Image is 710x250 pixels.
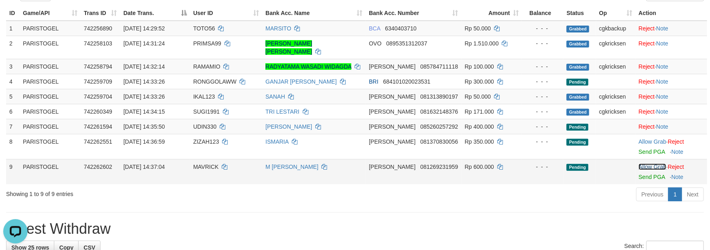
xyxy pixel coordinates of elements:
span: TOTO56 [193,25,215,32]
td: 8 [6,134,20,159]
span: Copy 081313890197 to clipboard [420,93,458,100]
a: ISMARIA [265,138,289,145]
span: Pending [567,79,588,86]
span: Rp 350.000 [465,138,494,145]
th: Date Trans.: activate to sort column descending [120,6,190,21]
h1: Latest Withdraw [6,221,704,237]
td: · [635,104,707,119]
a: Reject [639,25,655,32]
a: Note [657,123,669,130]
span: Rp 50.000 [465,25,491,32]
span: 742261594 [84,123,112,130]
a: Allow Grab [639,164,666,170]
a: Send PGA [639,174,665,180]
a: Allow Grab [639,138,666,145]
span: [PERSON_NAME] [369,123,415,130]
a: TRI LESTARI [265,108,299,115]
span: [DATE] 14:32:14 [124,63,165,70]
td: 2 [6,36,20,59]
span: Grabbed [567,41,589,47]
span: IKAL123 [193,93,215,100]
span: Grabbed [567,109,589,116]
td: 5 [6,89,20,104]
td: cgkbackup [596,21,635,36]
span: Grabbed [567,94,589,101]
span: UDIN330 [193,123,217,130]
span: 742259709 [84,78,112,85]
td: · [635,21,707,36]
div: Showing 1 to 9 of 9 entries [6,187,290,198]
td: PARISTOGEL [20,119,81,134]
th: Amount: activate to sort column ascending [462,6,522,21]
td: · [635,74,707,89]
span: ZIZAH123 [193,138,219,145]
td: 6 [6,104,20,119]
a: M [PERSON_NAME] [265,164,319,170]
div: - - - [525,93,560,101]
a: Note [657,40,669,47]
div: - - - [525,123,560,131]
th: User ID: activate to sort column ascending [190,6,262,21]
a: Send PGA [639,149,665,155]
th: Op: activate to sort column ascending [596,6,635,21]
td: · [635,36,707,59]
td: 7 [6,119,20,134]
span: · [639,164,668,170]
a: Note [657,25,669,32]
td: PARISTOGEL [20,134,81,159]
div: - - - [525,78,560,86]
span: BCA [369,25,380,32]
span: RONGGOLAWW [193,78,237,85]
div: - - - [525,62,560,71]
a: Note [657,108,669,115]
span: Pending [567,124,588,131]
td: PARISTOGEL [20,104,81,119]
td: · [635,59,707,74]
td: PARISTOGEL [20,59,81,74]
a: Reject [639,123,655,130]
a: Reject [668,164,684,170]
span: Rp 1.510.000 [465,40,499,47]
div: - - - [525,108,560,116]
span: [DATE] 14:35:50 [124,123,165,130]
td: · [635,89,707,104]
a: Reject [639,63,655,70]
span: 742258103 [84,40,112,47]
span: [PERSON_NAME] [369,108,415,115]
span: RAMAMIO [193,63,220,70]
a: Note [657,78,669,85]
a: Note [657,93,669,100]
span: Pending [567,139,588,146]
span: [DATE] 14:37:04 [124,164,165,170]
a: [PERSON_NAME] [265,123,312,130]
span: Pending [567,164,588,171]
td: cgkricksen [596,59,635,74]
span: Rp 400.000 [465,123,494,130]
a: Reject [639,108,655,115]
div: - - - [525,138,560,146]
span: 742262551 [84,138,112,145]
span: Grabbed [567,26,589,32]
td: cgkricksen [596,89,635,104]
td: · [635,134,707,159]
span: Copy 081632148376 to clipboard [420,108,458,115]
a: 1 [668,187,682,201]
th: Action [635,6,707,21]
th: Bank Acc. Name: activate to sort column ascending [262,6,366,21]
a: Note [672,149,684,155]
a: MARSITO [265,25,291,32]
td: 1 [6,21,20,36]
span: [PERSON_NAME] [369,63,415,70]
td: PARISTOGEL [20,36,81,59]
span: PRIMSA99 [193,40,221,47]
span: BRI [369,78,378,85]
span: OVO [369,40,381,47]
span: Copy 684101020023531 to clipboard [383,78,430,85]
div: - - - [525,39,560,47]
span: [DATE] 14:34:15 [124,108,165,115]
span: Rp 50.000 [465,93,491,100]
span: [DATE] 14:33:26 [124,93,165,100]
td: · [635,159,707,184]
th: Status [563,6,596,21]
a: GANJAR [PERSON_NAME] [265,78,337,85]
